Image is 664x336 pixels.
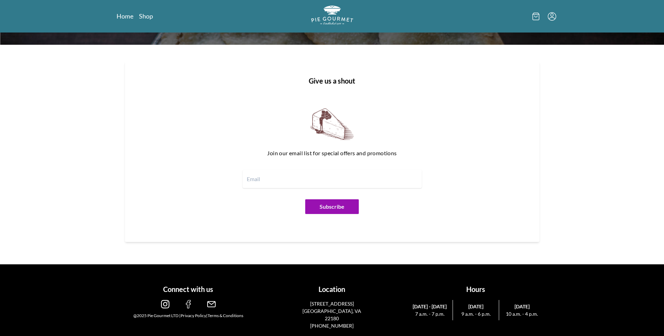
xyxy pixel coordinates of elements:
[410,310,450,317] span: 7 a.m. - 7 p.m.
[184,300,193,308] img: facebook
[456,303,496,310] span: [DATE]
[207,303,216,309] a: email
[184,303,193,309] a: facebook
[298,300,366,322] a: [STREET_ADDRESS][GEOGRAPHIC_DATA], VA 22180
[207,300,216,308] img: email
[161,300,169,308] img: instagram
[456,310,496,317] span: 9 a.m. - 6 p.m.
[119,284,258,294] h1: Connect with us
[136,76,528,86] h1: Give us a shout
[311,6,353,25] img: logo
[310,108,354,140] img: newsletter
[502,310,542,317] span: 10 a.m. - 4 p.m.
[502,303,542,310] span: [DATE]
[153,148,511,159] p: Join our email list for special offers and promotions
[407,284,545,294] h1: Hours
[208,313,243,318] a: Terms & Conditions
[263,284,401,294] h1: Location
[410,303,450,310] span: [DATE] - [DATE]
[119,313,258,319] div: @2025 Pie Gourmet LTD | |
[117,12,133,20] a: Home
[139,12,153,20] a: Shop
[298,300,366,307] p: [STREET_ADDRESS]
[305,199,359,214] button: Subscribe
[243,170,422,188] input: Email
[311,6,353,27] a: Logo
[548,12,556,21] button: Menu
[161,303,169,309] a: instagram
[298,307,366,322] p: [GEOGRAPHIC_DATA], VA 22180
[181,313,206,318] a: Privacy Policy
[310,323,354,329] a: [PHONE_NUMBER]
